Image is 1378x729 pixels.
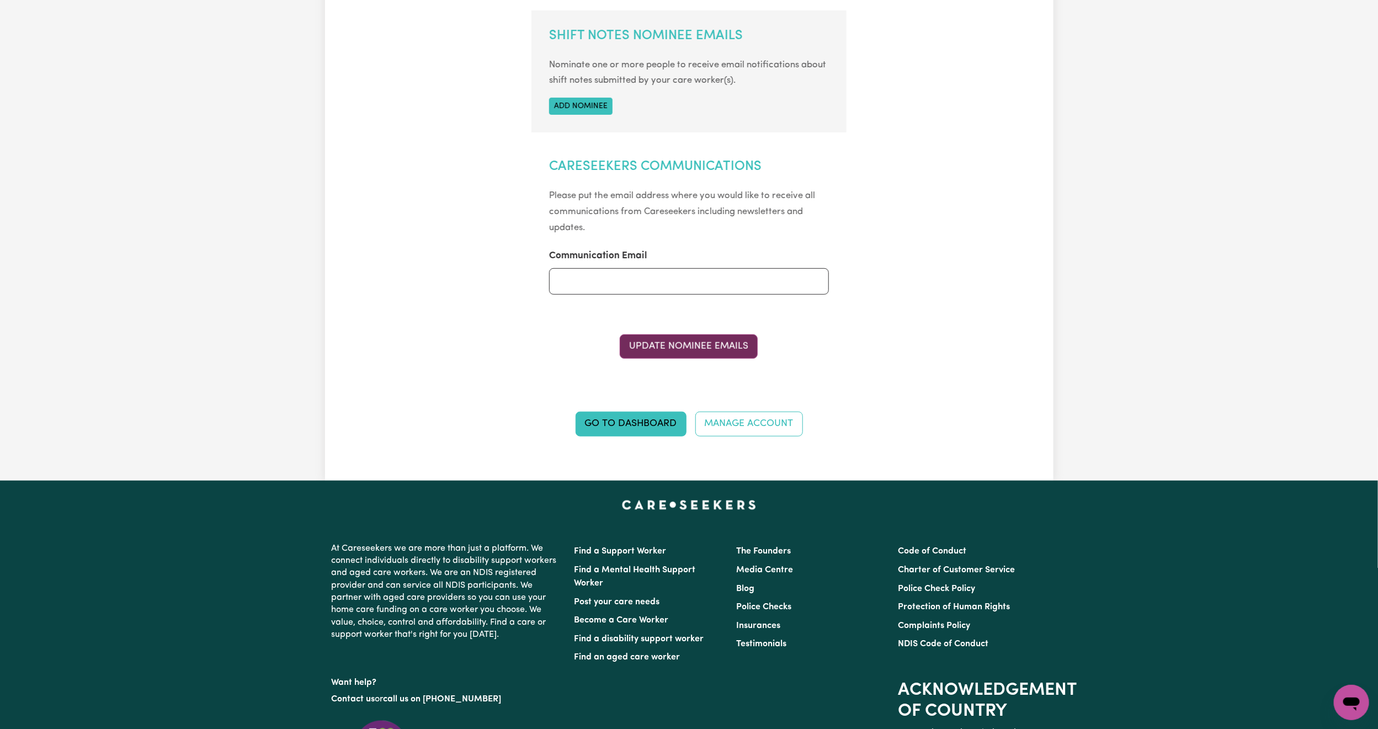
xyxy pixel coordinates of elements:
a: Find a Mental Health Support Worker [574,566,696,588]
h2: Acknowledgement of Country [898,680,1046,722]
label: Communication Email [549,249,647,263]
a: Find an aged care worker [574,653,680,662]
a: Blog [736,584,754,593]
h2: Careseekers Communications [549,159,829,175]
a: Go to Dashboard [576,412,687,436]
p: At Careseekers we are more than just a platform. We connect individuals directly to disability su... [332,538,561,646]
a: Protection of Human Rights [898,603,1010,611]
a: The Founders [736,547,791,556]
a: Find a disability support worker [574,635,704,643]
a: Testimonials [736,640,786,648]
a: Insurances [736,621,780,630]
button: Add nominee [549,98,613,115]
a: Code of Conduct [898,547,966,556]
a: Charter of Customer Service [898,566,1015,574]
button: Update Nominee Emails [620,334,758,359]
a: Find a Support Worker [574,547,667,556]
a: Media Centre [736,566,793,574]
p: or [332,689,561,710]
a: call us on [PHONE_NUMBER] [384,695,502,704]
a: Police Check Policy [898,584,975,593]
a: Careseekers home page [622,501,756,509]
a: Post your care needs [574,598,660,606]
a: Contact us [332,695,375,704]
small: Please put the email address where you would like to receive all communications from Careseekers ... [549,191,815,232]
a: Manage Account [695,412,803,436]
a: Become a Care Worker [574,616,669,625]
iframe: Button to launch messaging window, conversation in progress [1334,685,1369,720]
a: Police Checks [736,603,791,611]
p: Want help? [332,672,561,689]
a: NDIS Code of Conduct [898,640,988,648]
a: Complaints Policy [898,621,970,630]
h2: Shift Notes Nominee Emails [549,28,829,44]
small: Nominate one or more people to receive email notifications about shift notes submitted by your ca... [549,60,826,86]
